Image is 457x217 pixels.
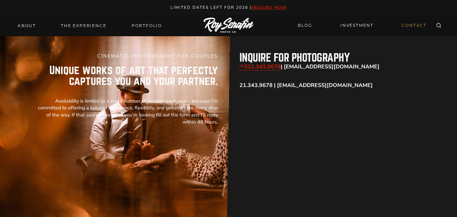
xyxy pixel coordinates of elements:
[336,20,378,31] a: INVESTMENT
[397,20,431,31] a: CONTACT
[239,63,380,70] strong: | [EMAIL_ADDRESS][DOMAIN_NAME]
[239,82,373,89] strong: 21.343.9678 | [EMAIL_ADDRESS][DOMAIN_NAME]
[57,21,110,30] a: THE EXPERIENCE
[34,97,218,126] p: Availability is limited to a small number of couples each year—because I’m committed to offering ...
[204,18,254,34] img: Logo of Roy Serafin Photo Co., featuring stylized text in white on a light background, representi...
[294,20,316,31] a: BLOG
[294,20,431,31] nav: Secondary Navigation
[34,52,218,60] h5: CINEMATIC PHOTOGRAPHY FOR COUPLES
[239,64,244,68] sub: NO
[7,4,450,11] p: Limited Dates LEft for 2026 |
[252,5,287,10] a: inquire now
[34,62,218,87] p: Unique works of art that perfectly captures you and your partner.
[14,21,166,30] nav: Primary Navigation
[239,52,424,63] h2: inquire for photography
[128,21,166,30] a: Portfolio
[14,21,40,30] a: About
[239,63,281,70] a: NO321.343.9678
[434,21,443,30] button: View Search Form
